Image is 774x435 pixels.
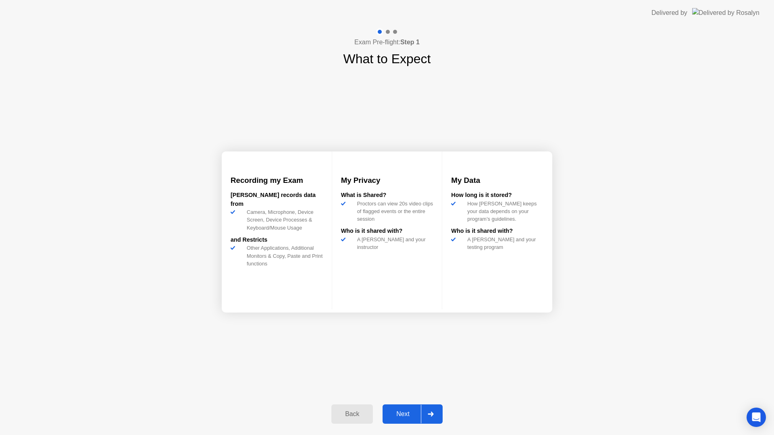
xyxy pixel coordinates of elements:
[464,236,543,251] div: A [PERSON_NAME] and your testing program
[383,404,443,424] button: Next
[341,227,433,236] div: Who is it shared with?
[651,8,687,18] div: Delivered by
[451,227,543,236] div: Who is it shared with?
[451,175,543,186] h3: My Data
[334,410,370,418] div: Back
[341,191,433,200] div: What is Shared?
[385,410,421,418] div: Next
[231,175,323,186] h3: Recording my Exam
[231,191,323,208] div: [PERSON_NAME] records data from
[464,200,543,223] div: How [PERSON_NAME] keeps your data depends on your program’s guidelines.
[341,175,433,186] h3: My Privacy
[451,191,543,200] div: How long is it stored?
[692,8,759,17] img: Delivered by Rosalyn
[231,236,323,244] div: and Restricts
[343,49,431,68] h1: What to Expect
[354,200,433,223] div: Proctors can view 20s video clips of flagged events or the entire session
[331,404,373,424] button: Back
[354,236,433,251] div: A [PERSON_NAME] and your instructor
[400,39,420,46] b: Step 1
[243,208,323,232] div: Camera, Microphone, Device Screen, Device Processes & Keyboard/Mouse Usage
[243,244,323,267] div: Other Applications, Additional Monitors & Copy, Paste and Print functions
[747,408,766,427] div: Open Intercom Messenger
[354,37,420,47] h4: Exam Pre-flight:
